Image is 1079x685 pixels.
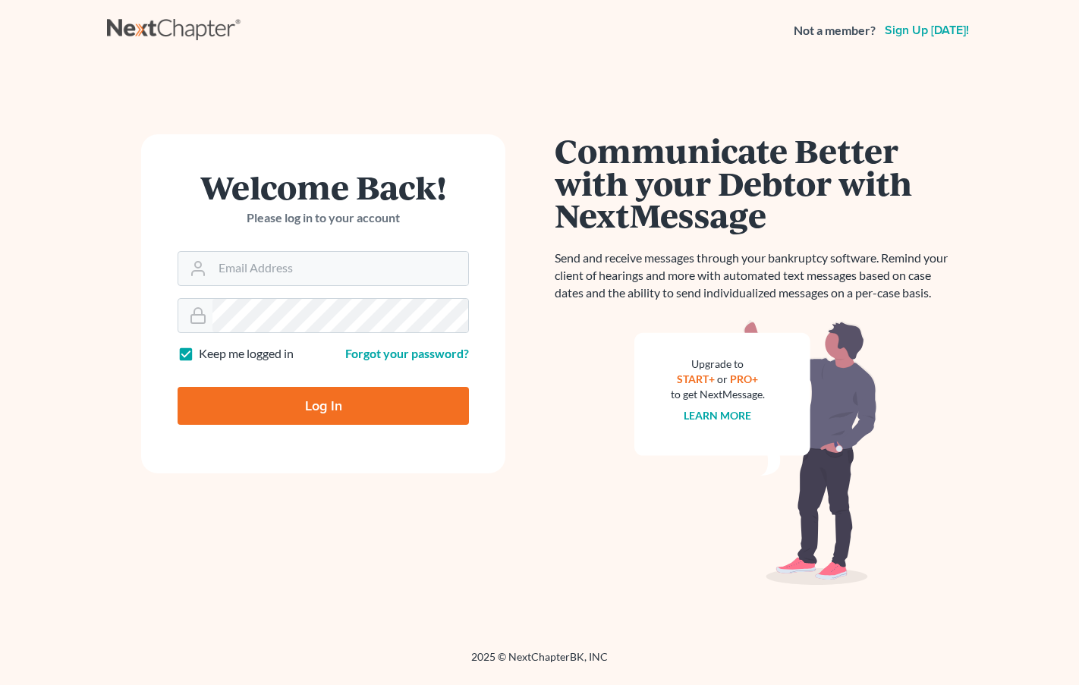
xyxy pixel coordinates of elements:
[212,252,468,285] input: Email Address
[671,357,765,372] div: Upgrade to
[199,345,294,363] label: Keep me logged in
[178,209,469,227] p: Please log in to your account
[882,24,972,36] a: Sign up [DATE]!
[718,372,728,385] span: or
[107,649,972,677] div: 2025 © NextChapterBK, INC
[555,134,957,231] h1: Communicate Better with your Debtor with NextMessage
[671,387,765,402] div: to get NextMessage.
[634,320,877,586] img: nextmessage_bg-59042aed3d76b12b5cd301f8e5b87938c9018125f34e5fa2b7a6b67550977c72.svg
[678,372,716,385] a: START+
[794,22,876,39] strong: Not a member?
[555,250,957,302] p: Send and receive messages through your bankruptcy software. Remind your client of hearings and mo...
[684,409,752,422] a: Learn more
[731,372,759,385] a: PRO+
[345,346,469,360] a: Forgot your password?
[178,171,469,203] h1: Welcome Back!
[178,387,469,425] input: Log In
